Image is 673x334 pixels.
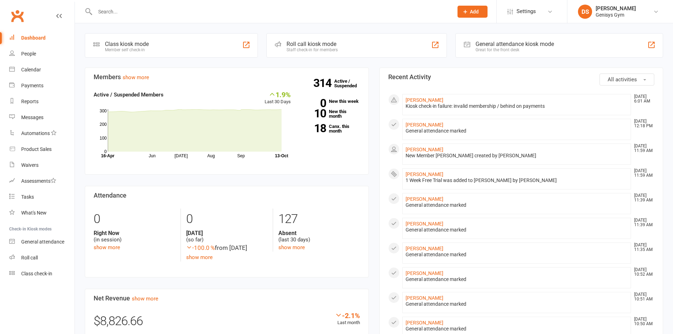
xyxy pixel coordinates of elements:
div: -2.1% [335,311,360,319]
div: Genisys Gym [596,12,636,18]
strong: 0 [301,98,326,109]
div: [PERSON_NAME] [596,5,636,12]
div: Class kiosk mode [105,41,149,47]
time: [DATE] 11:35 AM [631,243,654,252]
div: 1.9% [265,90,291,98]
h3: Net Revenue [94,295,360,302]
a: Roll call [9,250,75,266]
strong: [DATE] [186,230,267,236]
a: show more [278,244,305,251]
div: Tasks [21,194,34,200]
a: [PERSON_NAME] [406,122,443,128]
a: [PERSON_NAME] [406,221,443,227]
div: General attendance marked [406,202,628,208]
div: General attendance [21,239,64,245]
strong: Right Now [94,230,175,236]
div: Roll call [21,255,38,260]
span: -100.0 % [186,244,215,251]
div: General attendance kiosk mode [476,41,554,47]
div: (so far) [186,230,267,243]
a: [PERSON_NAME] [406,320,443,326]
a: [PERSON_NAME] [406,97,443,103]
div: General attendance marked [406,227,628,233]
time: [DATE] 12:18 PM [631,119,654,128]
div: Last month [335,311,360,327]
a: [PERSON_NAME] [406,196,443,202]
div: 1 Week Free Trial was added to [PERSON_NAME] by [PERSON_NAME] [406,177,628,183]
a: Reports [9,94,75,110]
a: Automations [9,125,75,141]
a: 0New this week [301,99,360,104]
a: People [9,46,75,62]
strong: 18 [301,123,326,134]
div: Last 30 Days [265,90,291,106]
a: show more [123,74,149,81]
a: Clubworx [8,7,26,25]
div: Messages [21,115,43,120]
div: Class check-in [21,271,52,276]
time: [DATE] 10:50 AM [631,317,654,326]
a: [PERSON_NAME] [406,171,443,177]
div: General attendance marked [406,128,628,134]
div: (last 30 days) [278,230,360,243]
div: 127 [278,209,360,230]
h3: Recent Activity [388,74,655,81]
strong: 314 [313,78,334,88]
div: Staff check-in for members [287,47,338,52]
a: General attendance kiosk mode [9,234,75,250]
time: [DATE] 11:39 AM [631,218,654,227]
a: Assessments [9,173,75,189]
a: Payments [9,78,75,94]
div: Member self check-in [105,47,149,52]
div: Great for the front desk [476,47,554,52]
time: [DATE] 11:39 AM [631,193,654,203]
div: People [21,51,36,57]
strong: Active / Suspended Members [94,92,164,98]
div: DS [578,5,592,19]
a: 18Canx. this month [301,124,360,133]
div: General attendance marked [406,276,628,282]
a: [PERSON_NAME] [406,147,443,152]
button: All activities [600,74,654,86]
div: (in session) [94,230,175,243]
a: show more [132,295,158,302]
a: [PERSON_NAME] [406,246,443,251]
a: [PERSON_NAME] [406,295,443,301]
h3: Attendance [94,192,360,199]
time: [DATE] 11:59 AM [631,144,654,153]
span: Add [470,9,479,14]
time: [DATE] 10:52 AM [631,268,654,277]
div: from [DATE] [186,243,267,253]
a: Dashboard [9,30,75,46]
div: Dashboard [21,35,46,41]
button: Add [457,6,488,18]
h3: Members [94,74,360,81]
time: [DATE] 10:51 AM [631,292,654,301]
div: Roll call kiosk mode [287,41,338,47]
a: show more [94,244,120,251]
div: General attendance marked [406,301,628,307]
div: General attendance marked [406,252,628,258]
a: What's New [9,205,75,221]
a: show more [186,254,213,260]
div: Product Sales [21,146,52,152]
div: Calendar [21,67,41,72]
div: Automations [21,130,50,136]
a: Product Sales [9,141,75,157]
div: Kiosk check-in failure: invalid membership / behind on payments [406,103,628,109]
time: [DATE] 6:01 AM [631,94,654,104]
a: [PERSON_NAME] [406,270,443,276]
div: 0 [186,209,267,230]
div: 0 [94,209,175,230]
div: General attendance marked [406,326,628,332]
a: Calendar [9,62,75,78]
div: New Member [PERSON_NAME] created by [PERSON_NAME] [406,153,628,159]
time: [DATE] 11:59 AM [631,169,654,178]
a: 10New this month [301,109,360,118]
input: Search... [93,7,448,17]
a: Messages [9,110,75,125]
span: Settings [516,4,536,19]
div: What's New [21,210,47,216]
div: Payments [21,83,43,88]
span: All activities [608,76,637,83]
